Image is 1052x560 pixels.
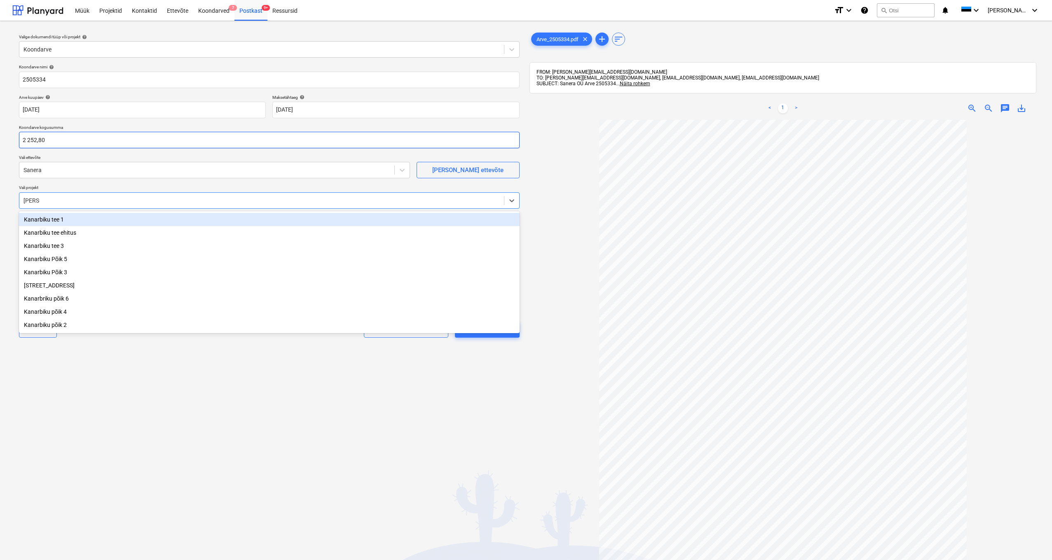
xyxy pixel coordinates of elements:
[19,125,520,132] p: Koondarve kogusumma
[765,103,775,113] a: Previous page
[531,33,592,46] div: Arve_2505334.pdf
[19,279,520,292] div: [STREET_ADDRESS]
[537,69,667,75] span: FROM: [PERSON_NAME][EMAIL_ADDRESS][DOMAIN_NAME]
[432,165,504,175] div: [PERSON_NAME] ettevõte
[597,34,607,44] span: add
[19,239,520,252] div: Kanarbiku tee 3
[19,102,266,118] input: Arve kuupäeva pole määratud.
[984,103,993,113] span: zoom_out
[1017,103,1026,113] span: save_alt
[988,7,1029,14] span: [PERSON_NAME]
[1000,103,1010,113] span: chat
[19,279,520,292] div: Kanarbriku tee 7
[47,65,54,70] span: help
[19,185,520,192] p: Vali projekt
[19,95,266,100] div: Arve kuupäev
[19,72,520,88] input: Koondarve nimi
[580,34,590,44] span: clear
[19,132,520,148] input: Koondarve kogusumma
[80,35,87,40] span: help
[532,36,583,42] span: Arve_2505334.pdf
[229,5,237,11] span: 7
[941,5,949,15] i: notifications
[19,155,410,162] p: Vali ettevõte
[417,162,520,178] button: [PERSON_NAME] ettevõte
[19,318,520,331] div: Kanarbiku põik 2
[877,3,935,17] button: Otsi
[967,103,977,113] span: zoom_in
[791,103,801,113] a: Next page
[614,34,623,44] span: sort
[19,252,520,266] div: Kanarbiku Põik 5
[19,213,520,226] div: Kanarbiku tee 1
[971,5,981,15] i: keyboard_arrow_down
[616,81,650,86] span: ...
[19,305,520,318] div: Kanarbiku põik 4
[19,292,520,305] div: Kanarbriku põik 6
[19,226,520,239] div: Kanarbiku tee ehitus
[298,95,305,100] span: help
[1030,5,1040,15] i: keyboard_arrow_down
[844,5,854,15] i: keyboard_arrow_down
[19,64,520,70] div: Koondarve nimi
[620,81,650,86] span: Näita rohkem
[272,102,519,118] input: Tähtaega pole määratud
[272,95,519,100] div: Maksetähtaeg
[778,103,788,113] a: Page 1 is your current page
[19,266,520,279] div: Kanarbiku Põik 3
[860,5,869,15] i: Abikeskus
[881,7,887,14] span: search
[262,5,270,11] span: 9+
[537,81,616,86] span: SUBJECT: Sanera OÜ Arve 2505334
[834,5,844,15] i: format_size
[19,34,520,40] div: Valige dokumendi tüüp või projekt
[44,95,50,100] span: help
[537,75,819,81] span: TO: [PERSON_NAME][EMAIL_ADDRESS][DOMAIN_NAME], [EMAIL_ADDRESS][DOMAIN_NAME], [EMAIL_ADDRESS][DOMA...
